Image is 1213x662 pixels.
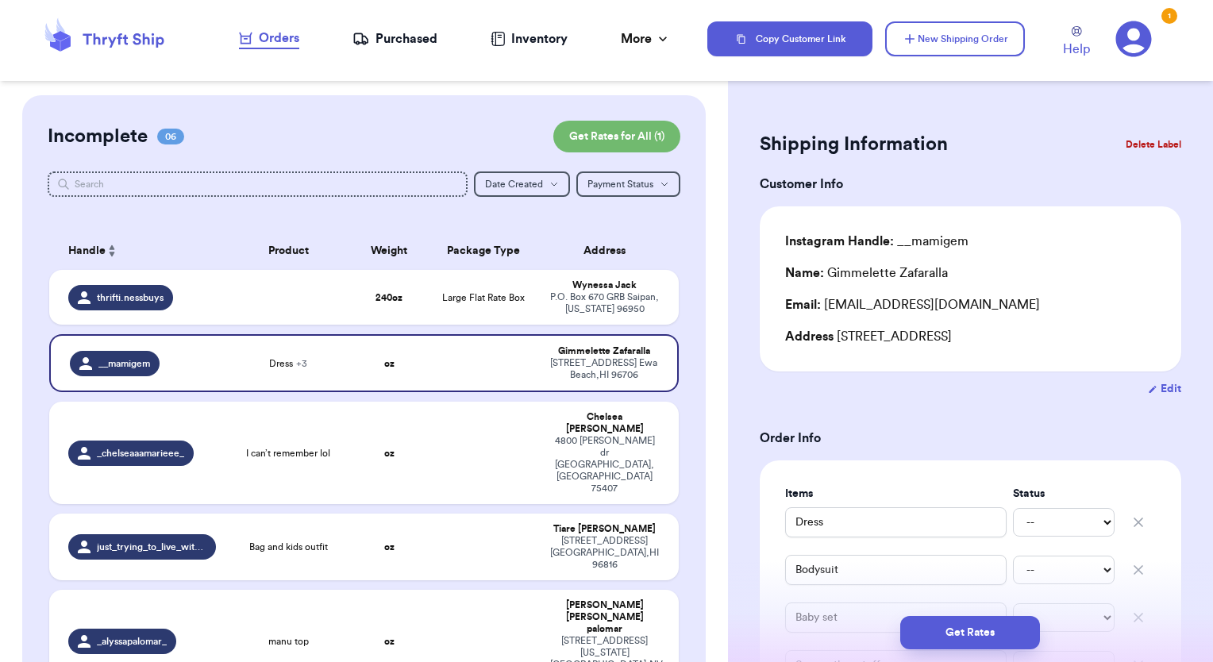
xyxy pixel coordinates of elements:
h2: Shipping Information [760,132,948,157]
label: Status [1013,486,1115,502]
h3: Order Info [760,429,1181,448]
a: Help [1063,26,1090,59]
button: New Shipping Order [885,21,1025,56]
span: _chelseaaamarieee_ [97,447,184,460]
span: Date Created [485,179,543,189]
h2: Incomplete [48,124,148,149]
th: Package Type [427,232,541,270]
a: Orders [239,29,299,49]
button: Delete Label [1119,127,1188,162]
th: Product [225,232,352,270]
span: + 3 [296,359,307,368]
strong: oz [384,359,395,368]
button: Edit [1148,381,1181,397]
div: [STREET_ADDRESS] [GEOGRAPHIC_DATA] , HI 96816 [550,535,660,571]
span: Bag and kids outfit [249,541,328,553]
button: Get Rates [900,616,1040,649]
span: __mamigem [98,357,150,370]
div: [PERSON_NAME] [PERSON_NAME] palomar [550,599,660,635]
span: Instagram Handle: [785,235,894,248]
span: just_trying_to_live_with_aloha [97,541,206,553]
a: Inventory [491,29,568,48]
button: Get Rates for All (1) [553,121,680,152]
span: _alyssapalomar_ [97,635,167,648]
div: P.O. Box 670 GRB Saipan , [US_STATE] 96950 [550,291,660,315]
a: 1 [1115,21,1152,57]
div: __mamigem [785,232,968,251]
div: More [621,29,671,48]
div: Orders [239,29,299,48]
h3: Customer Info [760,175,1181,194]
div: Gimmelette Zafaralla [785,264,948,283]
span: Dress [269,357,307,370]
input: Search [48,171,468,197]
span: Payment Status [587,179,653,189]
div: Tiare [PERSON_NAME] [550,523,660,535]
span: Email: [785,298,821,311]
a: Purchased [352,29,437,48]
div: Gimmelette Zafaralla [550,345,659,357]
strong: oz [384,448,395,458]
span: Large Flat Rate Box [442,293,525,302]
span: thrifti.nessbuys [97,291,164,304]
div: Wynessa Jack [550,279,660,291]
th: Weight [352,232,427,270]
div: 4800 [PERSON_NAME] dr [GEOGRAPHIC_DATA] , [GEOGRAPHIC_DATA] 75407 [550,435,660,495]
div: Chelsea [PERSON_NAME] [550,411,660,435]
strong: 240 oz [375,293,402,302]
strong: oz [384,637,395,646]
div: [EMAIL_ADDRESS][DOMAIN_NAME] [785,295,1156,314]
div: 1 [1161,8,1177,24]
button: Sort ascending [106,241,118,260]
th: Address [541,232,680,270]
label: Items [785,486,1007,502]
button: Date Created [474,171,570,197]
span: Name: [785,267,824,279]
div: [STREET_ADDRESS] Ewa Beach , HI 96706 [550,357,659,381]
strong: oz [384,542,395,552]
span: manu top [268,635,309,648]
span: I can’t remember lol [246,447,330,460]
span: 06 [157,129,184,144]
span: Address [785,330,834,343]
span: Handle [68,243,106,260]
div: [STREET_ADDRESS] [785,327,1156,346]
button: Payment Status [576,171,680,197]
span: Help [1063,40,1090,59]
button: Copy Customer Link [707,21,872,56]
